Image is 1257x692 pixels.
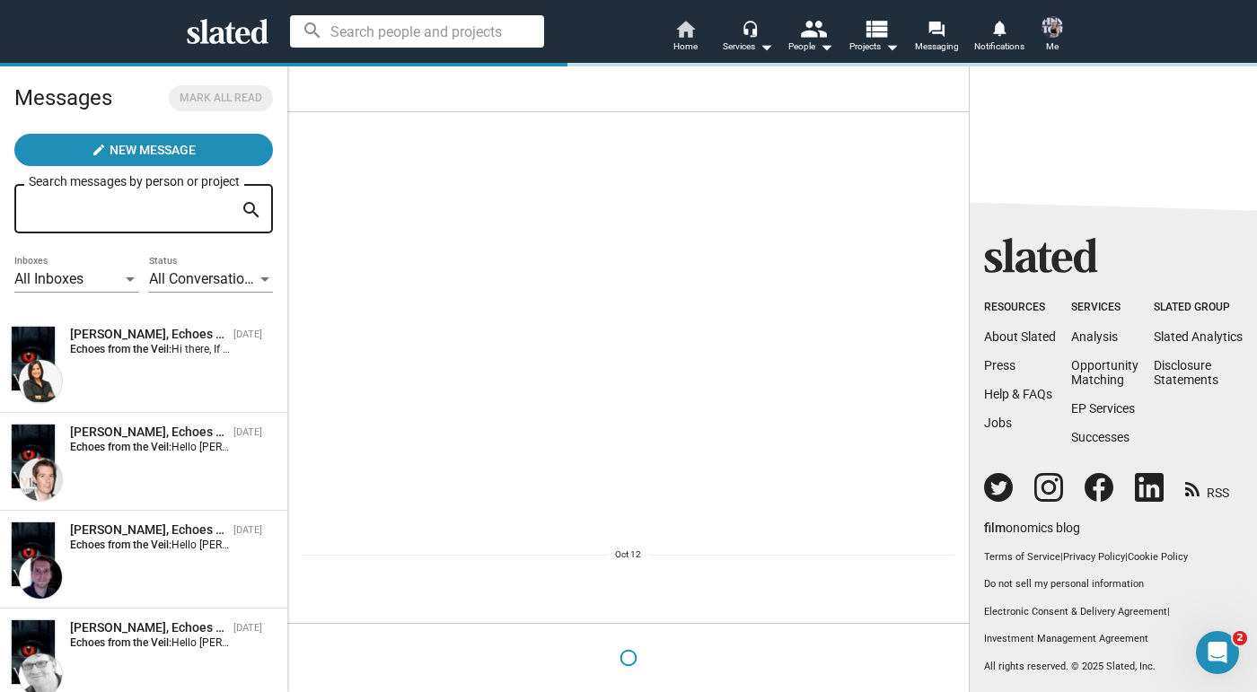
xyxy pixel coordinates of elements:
[1063,551,1125,563] a: Privacy Policy
[1071,358,1138,387] a: OpportunityMatching
[815,36,837,57] mat-icon: arrow_drop_down
[849,36,899,57] span: Projects
[800,15,826,41] mat-icon: people
[233,328,262,340] time: [DATE]
[110,134,196,166] span: New Message
[15,517,344,547] textarea: Message…
[70,636,171,649] strong: Echoes from the Veil:
[842,18,905,57] button: Projects
[19,556,62,599] img: Michael Smith
[984,387,1052,401] a: Help & FAQs
[70,326,226,343] div: Charlene White, Echoes from the Veil
[29,319,171,351] b: [EMAIL_ADDRESS][DOMAIN_NAME]
[1154,358,1218,387] a: DisclosureStatements
[29,420,280,455] div: In the meantime, these articles might help:
[863,15,889,41] mat-icon: view_list
[984,329,1056,344] a: About Slated
[990,19,1007,36] mat-icon: notifications
[984,661,1243,674] p: All rights reserved. © 2025 Slated, Inc.
[169,85,273,111] button: Mark all read
[1031,13,1074,59] button: Nicole SellMe
[1125,551,1128,563] span: |
[1154,329,1243,344] a: Slated Analytics
[74,485,288,518] strong: Filmmakers: How Marketplace Matching works
[1128,551,1188,563] a: Cookie Policy
[29,362,280,397] div: The team will be back 🕒
[905,18,968,57] a: Messaging
[19,458,62,501] img: Jamie Hendry
[233,622,262,634] time: [DATE]
[915,36,959,57] span: Messaging
[315,7,347,39] div: Close
[114,555,128,569] button: Start recording
[654,18,716,57] a: Home
[716,18,779,57] button: Services
[788,36,833,57] div: People
[14,409,345,468] div: Operator says…
[44,380,134,394] b: Later [DATE]
[70,521,226,539] div: Michael Smith, Echoes from the Veil
[1196,631,1239,674] iframe: Intercom live chat
[65,165,345,257] div: I have a question, are you able to tell me if someone who reached out ot me on Slated is legitima...
[51,10,80,39] img: Profile image for Mitchell
[1233,631,1247,645] span: 2
[1071,329,1118,344] a: Analysis
[674,18,696,39] mat-icon: home
[14,76,112,119] h2: Messages
[14,165,345,271] div: Nicole says…
[673,36,698,57] span: Home
[12,522,55,586] img: Echoes from the Veil
[87,9,204,22] h1: [PERSON_NAME]
[79,176,330,246] div: I have a question, are you able to tell me if someone who reached out ot me on Slated is legitima...
[12,425,55,488] img: Echoes from the Veil
[1154,301,1243,315] div: Slated Group
[56,469,344,535] div: Filmmakers: How Marketplace Matching works
[241,197,262,224] mat-icon: search
[70,343,171,355] strong: Echoes from the Veil:
[1060,551,1063,563] span: |
[14,270,84,287] span: All Inboxes
[984,633,1243,646] a: Investment Management Agreement
[881,36,902,57] mat-icon: arrow_drop_down
[85,555,100,569] button: Gif picker
[233,426,262,438] time: [DATE]
[1071,401,1135,416] a: EP Services
[70,539,171,551] strong: Echoes from the Veil:
[12,620,55,684] img: Echoes from the Veil
[70,619,226,636] div: John Hunt, Echoes from the Veil
[1046,36,1059,57] span: Me
[92,143,106,157] mat-icon: create
[742,20,758,36] mat-icon: headset_mic
[290,15,544,48] input: Search people and projects
[149,270,259,287] span: All Conversations
[968,18,1031,57] a: Notifications
[1042,16,1063,38] img: Nicole Sell
[755,36,777,57] mat-icon: arrow_drop_down
[70,441,171,453] strong: Echoes from the Veil:
[308,547,337,576] button: Send a message…
[1071,430,1130,444] a: Successes
[984,358,1015,372] a: Press
[14,271,294,407] div: You’ll get replies here and in your email:✉️[EMAIL_ADDRESS][DOMAIN_NAME]The team will be back🕒Lat...
[723,36,773,57] div: Services
[1167,606,1170,618] span: |
[12,327,55,390] img: Echoes from the Veil
[1071,301,1138,315] div: Services
[984,551,1060,563] a: Terms of Service
[984,606,1167,618] a: Electronic Consent & Delivery Agreement
[29,282,280,352] div: You’ll get replies here and in your email: ✉️
[14,409,294,466] div: In the meantime, these articles might help:
[974,36,1024,57] span: Notifications
[19,360,62,403] img: Charlene White
[57,555,71,569] button: Emoji picker
[984,416,1012,430] a: Jobs
[14,134,273,166] button: New Message
[14,141,345,165] div: [DATE]
[984,301,1056,315] div: Resources
[927,20,945,37] mat-icon: forum
[180,89,262,108] span: Mark all read
[12,7,46,41] button: go back
[87,22,167,40] p: Active 7h ago
[233,524,262,536] time: [DATE]
[984,521,1006,535] span: film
